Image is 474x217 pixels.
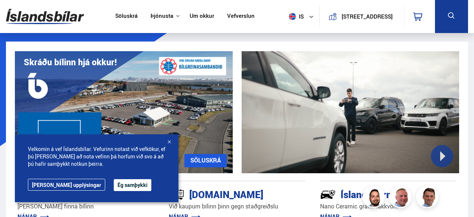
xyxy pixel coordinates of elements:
[15,51,233,173] img: eKx6w-_Home_640_.png
[28,179,105,191] a: [PERSON_NAME] upplýsingar
[28,145,165,168] span: Velkomin á vef Íslandsbílar. Vefurinn notast við vefkökur, ef þú [PERSON_NAME] að nota vefinn þá ...
[151,13,173,20] button: Þjónusta
[169,187,279,200] div: [DOMAIN_NAME]
[364,187,386,209] img: nhp88E3Fdnt1Opn2.png
[115,13,138,20] a: Söluskrá
[17,202,154,211] p: [PERSON_NAME] finna bílinn
[169,202,305,211] p: Við kaupum bílinn þinn gegn staðgreiðslu
[324,6,400,27] a: [STREET_ADDRESS]
[227,13,255,20] a: Vefverslun
[320,202,457,211] p: Nano Ceramic grafín lakkvörn
[417,187,439,209] img: FbJEzSuNWCJXmdc-.webp
[289,13,296,20] img: svg+xml;base64,PHN2ZyB4bWxucz0iaHR0cDovL3d3dy53My5vcmcvMjAwMC9zdmciIHdpZHRoPSI1MTIiIGhlaWdodD0iNT...
[390,187,413,209] img: siFngHWaQ9KaOqBr.png
[24,57,117,67] h1: Skráðu bílinn hjá okkur!
[286,13,304,20] span: is
[6,4,84,29] img: G0Ugv5HjCgRt.svg
[114,179,151,191] button: Ég samþykki
[340,13,394,20] button: [STREET_ADDRESS]
[190,13,214,20] a: Um okkur
[184,154,227,167] a: SÖLUSKRÁ
[320,187,336,202] img: -Svtn6bYgwAsiwNX.svg
[286,6,319,27] button: is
